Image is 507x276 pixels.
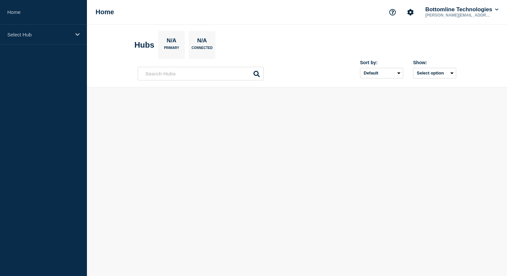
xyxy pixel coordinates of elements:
[413,60,456,65] div: Show:
[138,67,264,80] input: Search Hubs
[424,13,493,18] p: [PERSON_NAME][EMAIL_ADDRESS][PERSON_NAME][DOMAIN_NAME]
[134,40,154,50] h2: Hubs
[413,68,456,78] button: Select option
[403,5,417,19] button: Account settings
[195,37,209,46] p: N/A
[424,6,500,13] button: Bottomline Technologies
[7,32,71,37] p: Select Hub
[164,37,179,46] p: N/A
[360,60,403,65] div: Sort by:
[386,5,399,19] button: Support
[96,8,114,16] h1: Home
[164,46,179,53] p: Primary
[191,46,212,53] p: Connected
[360,68,403,78] select: Sort by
